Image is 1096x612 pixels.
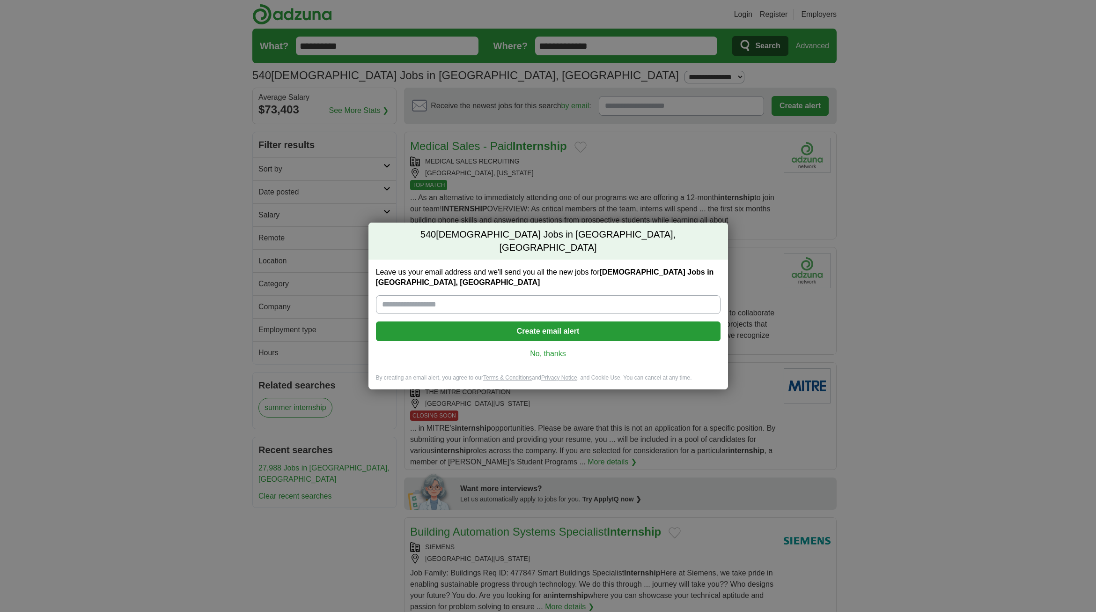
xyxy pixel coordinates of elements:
[420,228,436,241] span: 540
[368,374,728,389] div: By creating an email alert, you agree to our and , and Cookie Use. You can cancel at any time.
[376,321,721,341] button: Create email alert
[376,267,721,288] label: Leave us your email address and we'll send you all the new jobs for
[483,374,532,381] a: Terms & Conditions
[383,349,713,359] a: No, thanks
[368,223,728,260] h2: [DEMOGRAPHIC_DATA] Jobs in [GEOGRAPHIC_DATA], [GEOGRAPHIC_DATA]
[541,374,577,381] a: Privacy Notice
